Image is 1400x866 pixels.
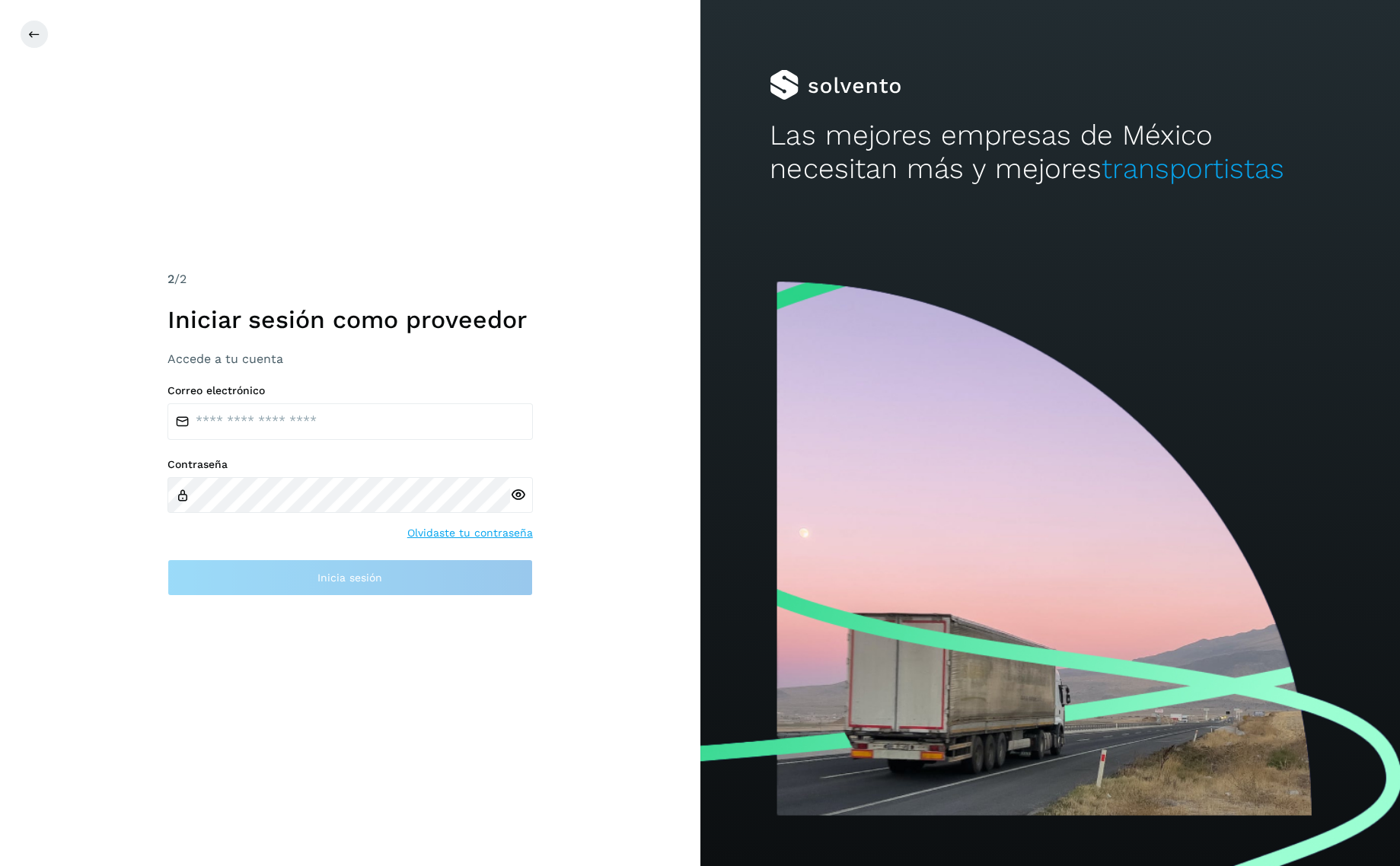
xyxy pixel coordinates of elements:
span: transportistas [1101,152,1284,185]
label: Correo electrónico [167,384,533,397]
h2: Las mejores empresas de México necesitan más y mejores [770,119,1330,186]
span: 2 [167,272,174,286]
div: /2 [167,270,533,288]
button: Inicia sesión [167,559,533,596]
h1: Iniciar sesión como proveedor [167,305,533,334]
a: Olvidaste tu contraseña [407,525,533,541]
span: Inicia sesión [317,572,382,583]
label: Contraseña [167,458,533,471]
h3: Accede a tu cuenta [167,352,533,366]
